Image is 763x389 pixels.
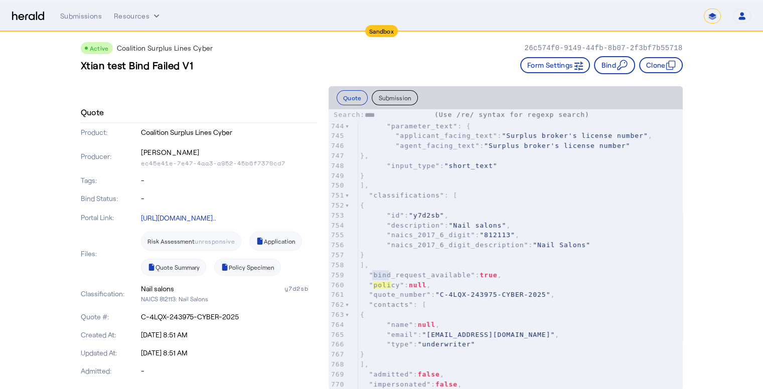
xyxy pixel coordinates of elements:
span: "underwriter" [418,340,476,348]
span: "short_text" [444,162,498,169]
div: 758 [329,260,345,270]
a: Policy Specimen [214,259,281,276]
span: : , [360,370,444,378]
div: 766 [329,339,345,349]
span: false [418,370,440,378]
span: "bind_request_available" [369,271,476,279]
span: : , [360,291,555,298]
p: [PERSON_NAME] [141,145,317,159]
img: Herald Logo [12,12,44,21]
span: cy" [391,281,404,289]
p: Tags: [81,175,139,185]
button: Clone [639,57,683,73]
span: Active [90,45,109,52]
p: Created At: [81,330,139,340]
div: 753 [329,211,345,221]
div: 768 [329,359,345,369]
p: Bind Status: [81,193,139,204]
div: 769 [329,369,345,379]
span: : [360,241,590,249]
div: y7d2sb [284,284,317,294]
div: 748 [329,161,345,171]
span: "Nail Salons" [533,241,590,249]
span: "contacts" [369,301,413,308]
p: - [141,175,317,185]
span: : , [360,321,440,328]
div: 747 [329,151,345,161]
p: ec45e41e-7e47-4aa3-a952-45b6f7370cd7 [141,159,317,167]
span: "admitted" [369,370,413,378]
span: : , [360,132,653,139]
div: 761 [329,290,345,300]
span: } [360,172,365,179]
label: Search: [334,111,430,118]
span: : { [360,122,471,130]
p: Product: [81,127,139,137]
span: : , [360,271,502,279]
p: Portal Link: [81,213,139,223]
div: 767 [329,349,345,359]
button: Form Settings [520,57,590,73]
a: Quote Summary [141,259,206,276]
span: true [480,271,497,279]
span: null [418,321,435,328]
div: Sandbox [365,25,398,37]
span: "Nail salons" [448,222,506,229]
div: 762 [329,300,345,310]
span: : , [360,222,511,229]
span: "812113" [480,231,515,239]
span: "naics_2017_6_digit" [387,231,476,239]
span: poli [373,281,391,289]
p: Classification: [81,289,139,299]
span: "naics_2017_6_digit_description" [387,241,528,249]
p: NAICS 812113: Nail Salons [141,294,317,304]
span: { [360,311,365,318]
span: "type" [387,340,413,348]
span: : , [360,331,559,338]
span: "y7d2sb" [409,212,444,219]
div: 746 [329,141,345,151]
a: [URL][DOMAIN_NAME].. [141,214,216,222]
div: 760 [329,280,345,290]
span: : , [360,281,431,289]
div: 745 [329,131,345,141]
button: Resources dropdown menu [114,11,162,21]
div: 756 [329,240,345,250]
span: "applicant_facing_text" [396,132,498,139]
span: } [360,350,365,358]
div: 755 [329,230,345,240]
button: Bind [594,56,635,74]
span: "quote_number" [369,291,431,298]
span: "id" [387,212,404,219]
span: : , [360,380,462,388]
input: Search: [365,110,430,120]
span: "Surplus broker's license number" [484,142,630,149]
span: : [ [360,301,427,308]
div: 749 [329,171,345,181]
p: [DATE] 8:51 AM [141,348,317,358]
span: "email" [387,331,418,338]
span: (Use /re/ syntax for regexp search) [434,111,589,118]
span: null [409,281,426,289]
span: ], [360,360,369,368]
span: : [ [360,191,457,199]
p: Producer: [81,151,139,161]
p: [DATE] 8:51 AM [141,330,317,340]
p: - [141,193,317,204]
div: 754 [329,221,345,231]
span: "[EMAIL_ADDRESS][DOMAIN_NAME]" [422,331,555,338]
span: : [360,340,476,348]
p: Updated At: [81,348,139,358]
span: "classifications" [369,191,444,199]
p: Quote #: [81,312,139,322]
span: "input_type" [387,162,440,169]
p: Admitted: [81,366,139,376]
span: : , [360,231,520,239]
span: "name" [387,321,413,328]
span: " [369,281,374,289]
a: Application [249,232,302,251]
div: 765 [329,330,345,340]
span: { [360,202,365,209]
span: "C-4LQX-243975-CYBER-2025" [435,291,551,298]
span: } [360,251,365,259]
